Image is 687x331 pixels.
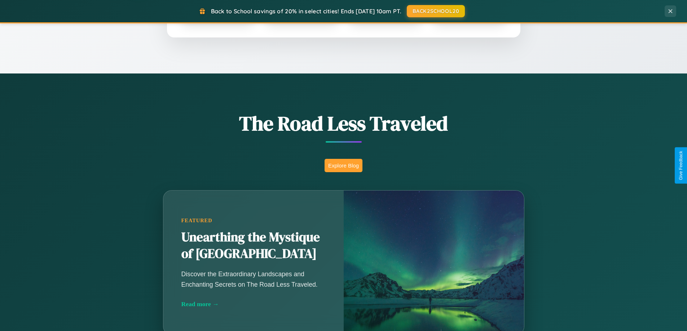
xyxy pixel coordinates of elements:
[407,5,465,17] button: BACK2SCHOOL20
[181,269,326,289] p: Discover the Extraordinary Landscapes and Enchanting Secrets on The Road Less Traveled.
[181,218,326,224] div: Featured
[181,229,326,262] h2: Unearthing the Mystique of [GEOGRAPHIC_DATA]
[181,300,326,308] div: Read more →
[211,8,401,15] span: Back to School savings of 20% in select cities! Ends [DATE] 10am PT.
[325,159,362,172] button: Explore Blog
[127,109,560,137] h1: The Road Less Traveled
[678,151,683,180] div: Give Feedback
